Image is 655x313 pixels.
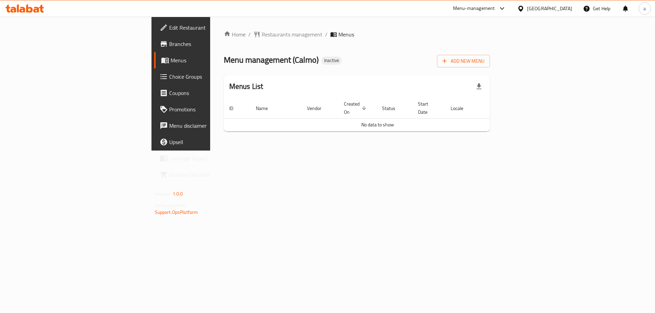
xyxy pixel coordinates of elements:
[169,105,256,113] span: Promotions
[382,104,404,112] span: Status
[442,57,484,65] span: Add New Menu
[344,100,368,116] span: Created On
[155,208,198,217] a: Support.OpsPlatform
[262,30,322,38] span: Restaurants management
[155,189,172,198] span: Version:
[169,171,256,179] span: Grocery Checklist
[307,104,330,112] span: Vendor
[155,201,186,210] span: Get support on:
[154,36,261,52] a: Branches
[253,30,322,38] a: Restaurants management
[169,154,256,162] span: Coverage Report
[154,52,261,68] a: Menus
[480,98,532,119] th: Actions
[169,24,256,32] span: Edit Restaurant
[256,104,277,112] span: Name
[169,138,256,146] span: Upsell
[451,104,472,112] span: Locale
[527,5,572,12] div: [GEOGRAPHIC_DATA]
[229,104,242,112] span: ID
[321,58,342,63] span: Inactive
[169,89,256,97] span: Coupons
[154,101,261,118] a: Promotions
[229,81,263,92] h2: Menus List
[169,40,256,48] span: Branches
[418,100,437,116] span: Start Date
[171,56,256,64] span: Menus
[643,5,646,12] span: a
[169,73,256,81] span: Choice Groups
[173,189,183,198] span: 1.0.0
[154,19,261,36] a: Edit Restaurant
[154,68,261,85] a: Choice Groups
[325,30,327,38] li: /
[437,55,490,67] button: Add New Menu
[154,118,261,134] a: Menu disclaimer
[224,52,319,67] span: Menu management ( Calmo )
[361,120,394,129] span: No data to show
[154,150,261,167] a: Coverage Report
[338,30,354,38] span: Menus
[154,85,261,101] a: Coupons
[453,4,495,13] div: Menu-management
[321,57,342,65] div: Inactive
[471,78,487,95] div: Export file
[224,98,532,131] table: enhanced table
[169,122,256,130] span: Menu disclaimer
[224,30,490,38] nav: breadcrumb
[154,167,261,183] a: Grocery Checklist
[154,134,261,150] a: Upsell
